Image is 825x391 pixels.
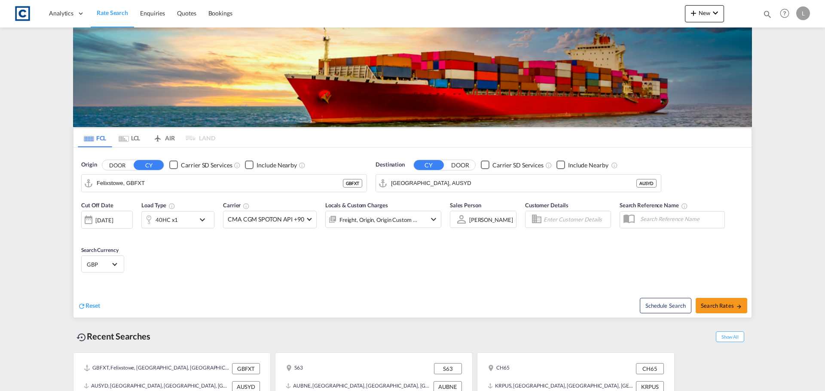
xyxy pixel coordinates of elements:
md-icon: Your search will be saved by the below given name [681,203,688,209]
md-checkbox: Checkbox No Ink [169,161,232,170]
md-icon: icon-plus 400-fg [688,8,699,18]
div: icon-magnify [763,9,772,22]
div: 40HC x1 [156,214,178,226]
div: [PERSON_NAME] [469,216,513,223]
md-icon: Unchecked: Ignores neighbouring ports when fetching rates.Checked : Includes neighbouring ports w... [299,162,306,169]
span: Search Currency [81,247,119,253]
span: CMA CGM SPOTON API +90 [228,215,304,224]
md-checkbox: Checkbox No Ink [556,161,608,170]
md-pagination-wrapper: Use the left and right arrow keys to navigate between tabs [78,128,215,147]
div: Carrier SD Services [492,161,544,170]
input: Search Reference Name [636,212,724,225]
button: DOOR [102,160,132,170]
md-icon: icon-backup-restore [76,332,87,343]
button: CY [134,160,164,170]
md-input-container: Felixstowe, GBFXT [82,175,367,192]
div: Recent Searches [73,327,154,346]
button: Search Ratesicon-arrow-right [696,298,747,313]
div: CH65 [488,363,510,374]
input: Search by Port [97,177,343,190]
span: Locals & Custom Charges [325,202,388,209]
md-icon: Unchecked: Ignores neighbouring ports when fetching rates.Checked : Includes neighbouring ports w... [611,162,618,169]
span: Destination [376,161,405,169]
div: S63 [286,363,303,374]
div: Origin DOOR CY Checkbox No InkUnchecked: Search for CY (Container Yard) services for all selected... [73,148,752,318]
div: Freight Origin Origin Custom Factory Stuffing [339,214,418,226]
md-checkbox: Checkbox No Ink [245,161,297,170]
div: L [796,6,810,20]
md-icon: The selected Trucker/Carrierwill be displayed in the rate results If the rates are from another f... [243,203,250,209]
span: Enquiries [140,9,165,17]
md-checkbox: Checkbox No Ink [481,161,544,170]
span: Rate Search [97,9,128,16]
input: Enter Customer Details [544,213,608,226]
div: GBFXT [232,363,260,374]
span: Bookings [208,9,232,17]
md-tab-item: AIR [147,128,181,147]
img: LCL+%26+FCL+BACKGROUND.png [73,27,752,127]
md-icon: Unchecked: Search for CY (Container Yard) services for all selected carriers.Checked : Search for... [234,162,241,169]
button: Note: By default Schedule search will only considerorigin ports, destination ports and cut off da... [640,298,691,313]
div: icon-refreshReset [78,301,100,311]
div: 40HC x1icon-chevron-down [141,211,214,228]
md-select: Select Currency: £ GBPUnited Kingdom Pound [86,258,119,270]
span: Search Reference Name [620,202,688,209]
div: S63 [434,363,462,374]
span: Sales Person [450,202,481,209]
span: Cut Off Date [81,202,113,209]
md-tab-item: LCL [112,128,147,147]
md-icon: icon-information-outline [168,203,175,209]
md-icon: icon-refresh [78,302,86,310]
md-icon: icon-airplane [153,133,163,139]
md-icon: icon-magnify [763,9,772,19]
div: [DATE] [95,216,113,224]
md-icon: icon-chevron-down [710,8,721,18]
input: Search by Port [391,177,636,190]
span: GBP [87,261,111,268]
button: icon-plus 400-fgNewicon-chevron-down [685,5,724,22]
div: Carrier SD Services [181,161,232,170]
md-icon: icon-chevron-down [197,215,212,225]
span: Help [777,6,792,21]
div: CH65 [636,363,664,374]
span: Load Type [141,202,175,209]
md-input-container: Sydney, AUSYD [376,175,661,192]
button: DOOR [445,160,475,170]
md-icon: Unchecked: Search for CY (Container Yard) services for all selected carriers.Checked : Search for... [545,162,552,169]
img: 1fdb9190129311efbfaf67cbb4249bed.jpeg [13,4,32,23]
div: Include Nearby [257,161,297,170]
div: Freight Origin Origin Custom Factory Stuffingicon-chevron-down [325,211,441,228]
md-datepicker: Select [81,228,88,239]
span: Search Rates [701,302,742,309]
span: Carrier [223,202,250,209]
span: Show All [716,331,744,342]
div: GBFXT, Felixstowe, United Kingdom, GB & Ireland, Europe [84,363,230,374]
div: AUSYD [636,179,657,188]
md-tab-item: FCL [78,128,112,147]
md-icon: icon-chevron-down [428,214,439,224]
div: Include Nearby [568,161,608,170]
span: Quotes [177,9,196,17]
button: CY [414,160,444,170]
div: GBFXT [343,179,362,188]
div: [DATE] [81,211,133,229]
div: Help [777,6,796,21]
md-select: Sales Person: Lauren Prentice [468,213,514,226]
span: Origin [81,161,97,169]
span: Analytics [49,9,73,18]
span: Customer Details [525,202,568,209]
span: New [688,9,721,16]
md-icon: icon-arrow-right [736,303,742,309]
span: Reset [86,302,100,309]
